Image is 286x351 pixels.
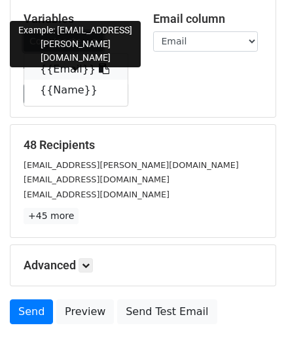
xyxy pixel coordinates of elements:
[56,299,114,324] a: Preview
[24,190,170,199] small: [EMAIL_ADDRESS][DOMAIN_NAME]
[221,288,286,351] iframe: Chat Widget
[24,138,262,152] h5: 48 Recipients
[24,175,170,184] small: [EMAIL_ADDRESS][DOMAIN_NAME]
[24,160,239,170] small: [EMAIL_ADDRESS][PERSON_NAME][DOMAIN_NAME]
[117,299,217,324] a: Send Test Email
[24,12,134,26] h5: Variables
[24,80,128,101] a: {{Name}}
[153,12,263,26] h5: Email column
[10,299,53,324] a: Send
[10,21,141,67] div: Example: [EMAIL_ADDRESS][PERSON_NAME][DOMAIN_NAME]
[24,258,262,273] h5: Advanced
[24,208,79,224] a: +45 more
